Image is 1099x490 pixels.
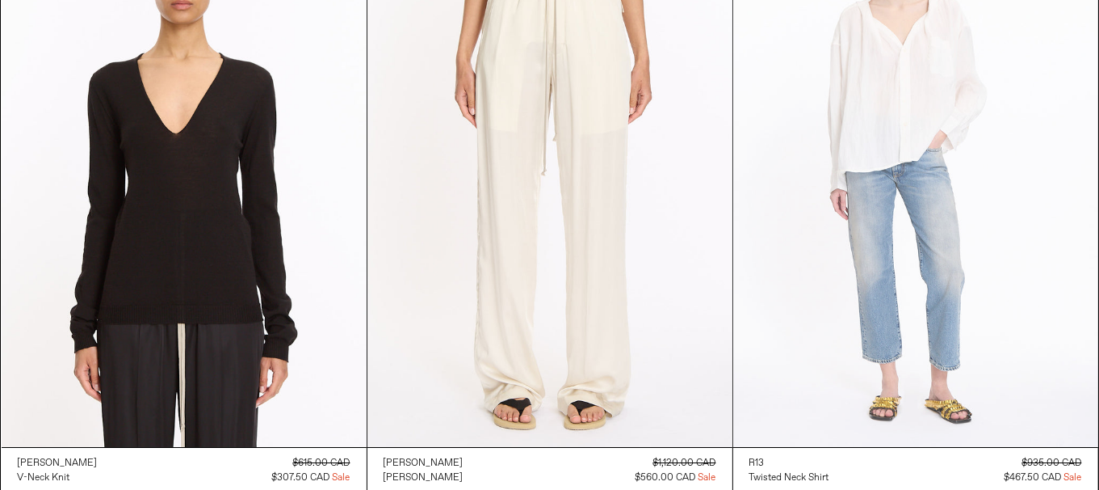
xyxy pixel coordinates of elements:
[749,471,829,485] a: Twisted Neck Shirt
[18,471,70,485] div: V-Neck Knit
[1005,471,1062,484] span: $467.50 CAD
[653,457,716,470] s: $1,120.00 CAD
[749,457,765,471] div: R13
[333,471,350,485] span: Sale
[384,456,464,471] a: [PERSON_NAME]
[384,471,464,485] a: [PERSON_NAME]
[1022,457,1082,470] s: $935.00 CAD
[749,471,829,485] div: Twisted Neck Shirt
[698,471,716,485] span: Sale
[384,471,464,485] div: [PERSON_NAME]
[1064,471,1082,485] span: Sale
[18,471,98,485] a: V-Neck Knit
[18,456,98,471] a: [PERSON_NAME]
[272,471,330,484] span: $307.50 CAD
[635,471,696,484] span: $560.00 CAD
[293,457,350,470] s: $615.00 CAD
[749,456,829,471] a: R13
